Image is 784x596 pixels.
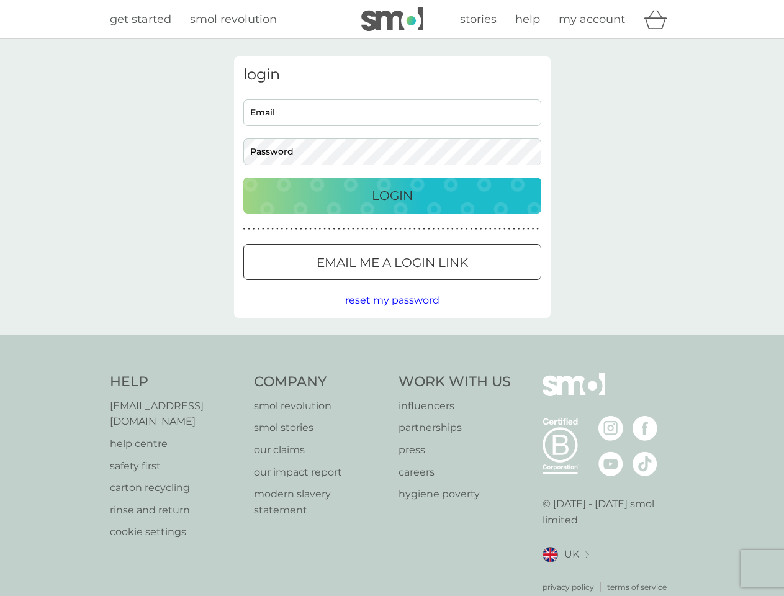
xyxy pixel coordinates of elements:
[399,372,511,392] h4: Work With Us
[395,226,397,232] p: ●
[598,416,623,441] img: visit the smol Instagram page
[607,581,667,593] a: terms of service
[366,226,369,232] p: ●
[110,458,242,474] a: safety first
[433,226,435,232] p: ●
[390,226,392,232] p: ●
[345,292,439,309] button: reset my password
[248,226,250,232] p: ●
[399,486,511,502] p: hygiene poverty
[522,226,525,232] p: ●
[300,226,302,232] p: ●
[267,226,269,232] p: ●
[503,226,506,232] p: ●
[352,226,354,232] p: ●
[254,420,386,436] p: smol stories
[543,372,605,415] img: smol
[110,524,242,540] a: cookie settings
[254,398,386,414] a: smol revolution
[437,226,439,232] p: ●
[347,226,349,232] p: ●
[446,226,449,232] p: ●
[190,12,277,26] span: smol revolution
[564,546,579,562] span: UK
[110,480,242,496] a: carton recycling
[475,226,477,232] p: ●
[543,496,675,528] p: © [DATE] - [DATE] smol limited
[633,416,657,441] img: visit the smol Facebook page
[328,226,331,232] p: ●
[262,226,264,232] p: ●
[532,226,534,232] p: ●
[110,372,242,392] h4: Help
[598,451,623,476] img: visit the smol Youtube page
[508,226,511,232] p: ●
[399,442,511,458] a: press
[399,464,511,481] a: careers
[110,12,171,26] span: get started
[243,66,541,84] h3: login
[543,581,594,593] p: privacy policy
[110,502,242,518] a: rinse and return
[323,226,326,232] p: ●
[254,464,386,481] a: our impact report
[254,442,386,458] a: our claims
[536,226,539,232] p: ●
[281,226,284,232] p: ●
[110,436,242,452] a: help centre
[361,7,423,31] img: smol
[471,226,473,232] p: ●
[498,226,501,232] p: ●
[442,226,444,232] p: ●
[319,226,322,232] p: ●
[428,226,430,232] p: ●
[361,226,364,232] p: ●
[413,226,416,232] p: ●
[345,294,439,306] span: reset my password
[461,226,463,232] p: ●
[309,226,312,232] p: ●
[456,226,459,232] p: ●
[644,7,675,32] div: basket
[333,226,335,232] p: ●
[254,486,386,518] a: modern slavery statement
[408,226,411,232] p: ●
[559,11,625,29] a: my account
[513,226,515,232] p: ●
[357,226,359,232] p: ●
[110,398,242,430] a: [EMAIL_ADDRESS][DOMAIN_NAME]
[243,226,246,232] p: ●
[385,226,387,232] p: ●
[423,226,425,232] p: ●
[372,186,413,205] p: Login
[418,226,421,232] p: ●
[480,226,482,232] p: ●
[243,178,541,214] button: Login
[317,253,468,273] p: Email me a login link
[399,420,511,436] a: partnerships
[527,226,529,232] p: ●
[399,398,511,414] a: influencers
[381,226,383,232] p: ●
[460,11,497,29] a: stories
[451,226,454,232] p: ●
[466,226,468,232] p: ●
[110,11,171,29] a: get started
[243,244,541,280] button: Email me a login link
[559,12,625,26] span: my account
[518,226,520,232] p: ●
[257,226,259,232] p: ●
[515,12,540,26] span: help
